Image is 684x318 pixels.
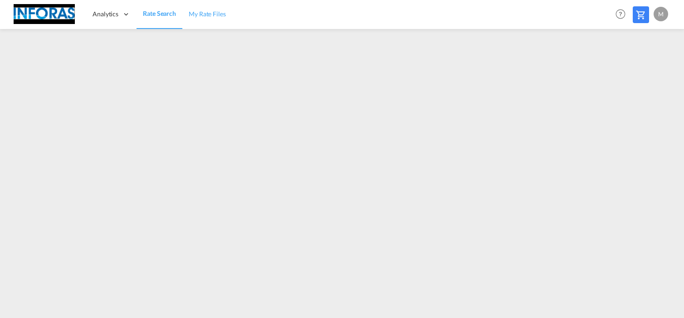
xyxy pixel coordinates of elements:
div: Help [613,6,633,23]
span: Analytics [93,10,118,19]
span: Help [613,6,628,22]
span: Rate Search [143,10,176,17]
div: M [654,7,668,21]
span: My Rate Files [189,10,226,18]
img: eff75c7098ee11eeb65dd1c63e392380.jpg [14,4,75,24]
